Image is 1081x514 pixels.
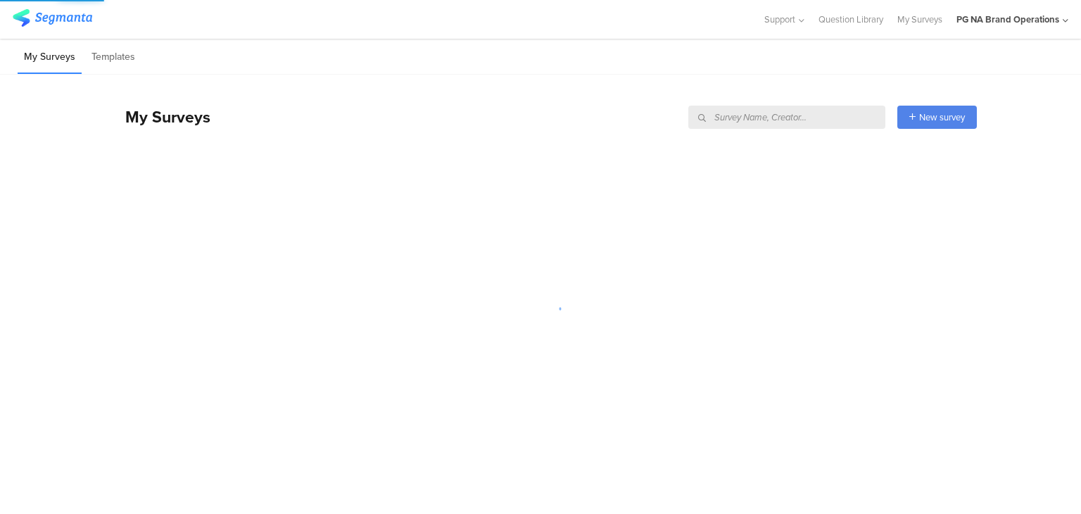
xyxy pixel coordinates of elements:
[956,13,1059,26] div: PG NA Brand Operations
[688,106,885,129] input: Survey Name, Creator...
[18,41,82,74] li: My Surveys
[111,105,210,129] div: My Surveys
[764,13,795,26] span: Support
[13,9,92,27] img: segmanta logo
[85,41,141,74] li: Templates
[919,111,965,124] span: New survey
